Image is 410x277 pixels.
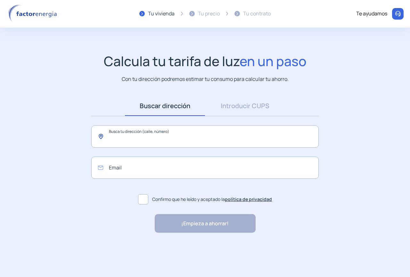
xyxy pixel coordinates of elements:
[104,53,307,69] h1: Calcula tu tarifa de luz
[205,96,285,116] a: Introducir CUPS
[6,4,61,23] img: logo factor
[225,196,272,202] a: política de privacidad
[148,10,175,18] div: Tu vivienda
[125,96,205,116] a: Buscar dirección
[122,75,289,83] p: Con tu dirección podremos estimar tu consumo para calcular tu ahorro.
[240,52,307,70] span: en un paso
[243,10,271,18] div: Tu contrato
[395,11,401,17] img: llamar
[198,10,220,18] div: Tu precio
[152,196,272,203] span: Confirmo que he leído y aceptado la
[356,10,387,18] div: Te ayudamos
